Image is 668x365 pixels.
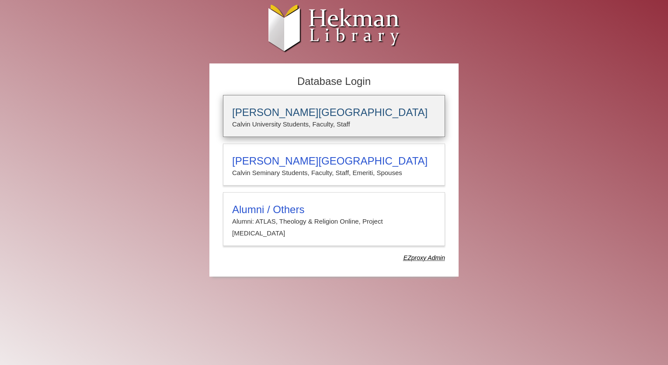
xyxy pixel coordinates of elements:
dfn: Use Alumni login [404,254,445,261]
p: Alumni: ATLAS, Theology & Religion Online, Project [MEDICAL_DATA] [232,216,436,239]
h2: Database Login [219,73,449,91]
h3: Alumni / Others [232,204,436,216]
h3: [PERSON_NAME][GEOGRAPHIC_DATA] [232,106,436,119]
a: [PERSON_NAME][GEOGRAPHIC_DATA]Calvin Seminary Students, Faculty, Staff, Emeriti, Spouses [223,144,445,186]
p: Calvin Seminary Students, Faculty, Staff, Emeriti, Spouses [232,167,436,179]
summary: Alumni / OthersAlumni: ATLAS, Theology & Religion Online, Project [MEDICAL_DATA] [232,204,436,239]
p: Calvin University Students, Faculty, Staff [232,119,436,130]
h3: [PERSON_NAME][GEOGRAPHIC_DATA] [232,155,436,167]
a: [PERSON_NAME][GEOGRAPHIC_DATA]Calvin University Students, Faculty, Staff [223,95,445,137]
